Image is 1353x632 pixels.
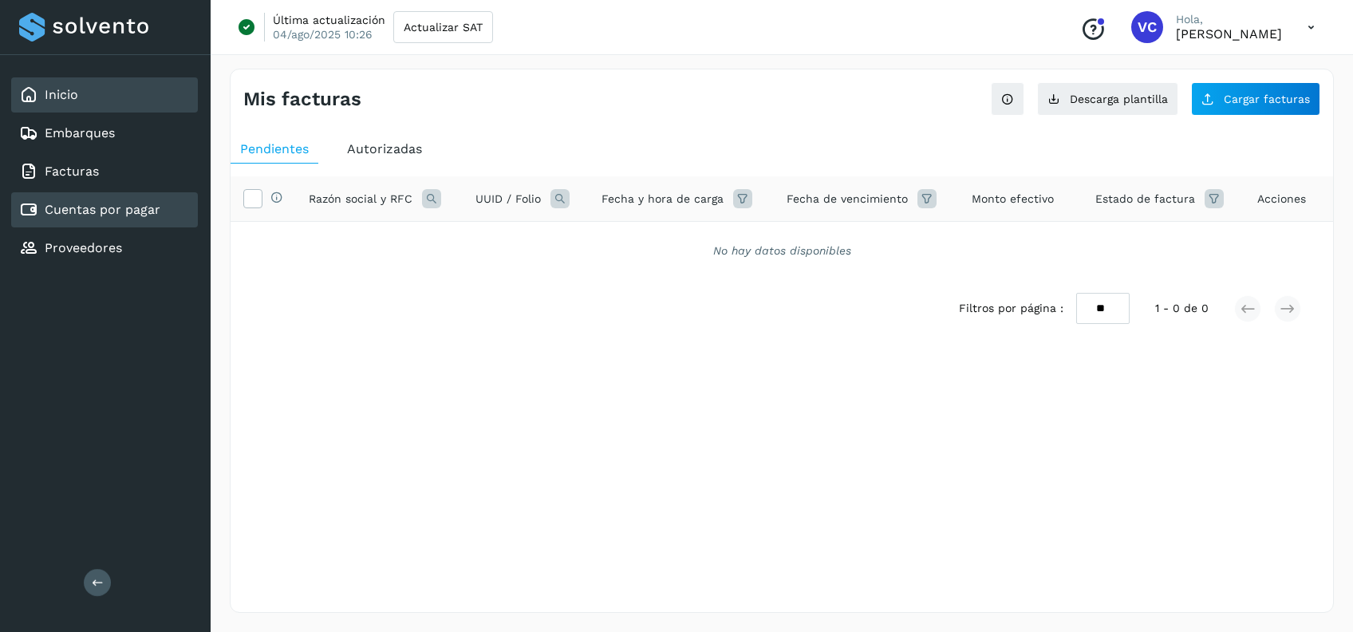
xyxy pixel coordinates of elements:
[11,154,198,189] div: Facturas
[1095,191,1195,207] span: Estado de factura
[273,27,373,41] p: 04/ago/2025 10:26
[11,192,198,227] div: Cuentas por pagar
[11,231,198,266] div: Proveedores
[1224,93,1310,105] span: Cargar facturas
[347,141,422,156] span: Autorizadas
[1155,300,1209,317] span: 1 - 0 de 0
[1070,93,1168,105] span: Descarga plantilla
[393,11,493,43] button: Actualizar SAT
[959,300,1063,317] span: Filtros por página :
[1257,191,1306,207] span: Acciones
[273,13,385,27] p: Última actualización
[45,125,115,140] a: Embarques
[787,191,908,207] span: Fecha de vencimiento
[602,191,724,207] span: Fecha y hora de carga
[251,243,1312,259] div: No hay datos disponibles
[1176,13,1282,26] p: Hola,
[475,191,541,207] span: UUID / Folio
[45,240,122,255] a: Proveedores
[240,141,309,156] span: Pendientes
[11,116,198,151] div: Embarques
[1037,82,1178,116] button: Descarga plantilla
[45,87,78,102] a: Inicio
[1176,26,1282,41] p: Viridiana Cruz
[309,191,412,207] span: Razón social y RFC
[45,202,160,217] a: Cuentas por pagar
[243,88,361,111] h4: Mis facturas
[11,77,198,113] div: Inicio
[404,22,483,33] span: Actualizar SAT
[1191,82,1320,116] button: Cargar facturas
[45,164,99,179] a: Facturas
[972,191,1054,207] span: Monto efectivo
